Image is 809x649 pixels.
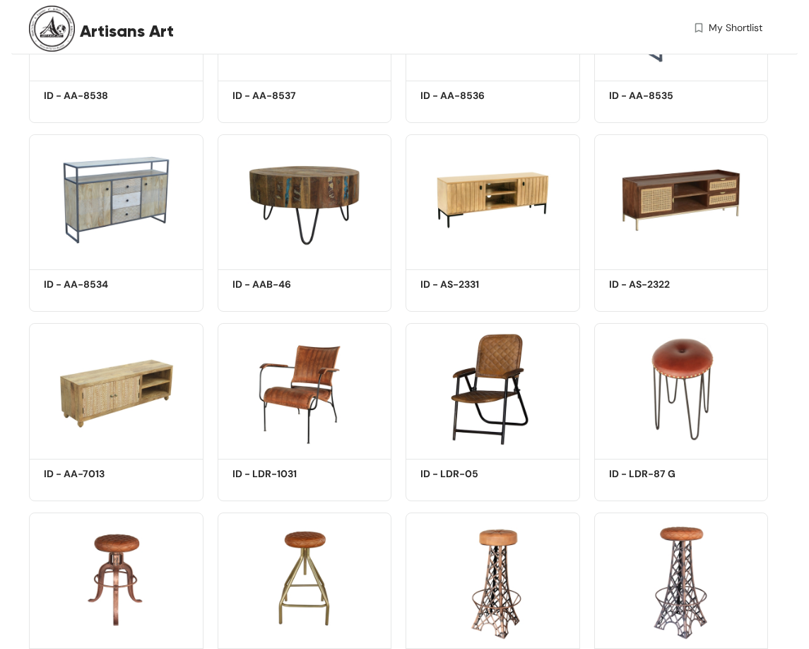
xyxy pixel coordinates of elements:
h5: ID - AA-8535 [609,88,729,103]
span: My Shortlist [709,21,762,35]
img: cc4c60cb-be78-4667-bb3b-55d8540db8af [29,323,203,455]
img: c74fa2a8-3485-4f49-a358-9507141dc66d [594,513,769,644]
img: 15e6ccca-678b-4977-813b-26255b99f250 [594,323,769,455]
h5: ID - AA-7013 [44,467,164,481]
img: 2f9b4543-ea59-4c65-b2d7-b639dc52b484 [406,513,580,644]
img: f26b45f1-f0d3-4941-b452-fc21de69ac47 [218,323,392,455]
img: 4a2be4d2-ea11-4335-868f-33e70f8f4fc9 [29,134,203,266]
h5: ID - AS-2322 [609,277,729,292]
img: Buyer Portal [29,6,75,52]
h5: ID - LDR-1031 [232,467,353,481]
img: 117e87df-04e4-41f9-8e77-7cf4adc1ec22 [218,134,392,266]
img: a89af952-9c54-4c8f-8bb4-3d0f8b4f78c7 [218,513,392,644]
h5: ID - AA-8534 [44,277,164,292]
img: 23d9b9f7-aa54-45b8-971e-07592d68c96e [594,134,769,266]
h5: ID - AA-8538 [44,88,164,103]
span: Artisans Art [80,18,174,44]
h5: ID - AS-2331 [420,277,541,292]
img: wishlist [692,21,705,35]
h5: ID - AA-8536 [420,88,541,103]
img: 976d2adb-c0e1-4736-8c7e-091ad1266151 [406,134,580,266]
h5: ID - LDR-87 G [609,467,729,481]
img: d425458a-7f10-426f-8858-7cd9db448987 [29,513,203,644]
h5: ID - AAB-46 [232,277,353,292]
h5: ID - LDR-05 [420,467,541,481]
h5: ID - AA-8537 [232,88,353,103]
img: a29b2d72-a82a-4f45-9f44-63ac8bda34c5 [406,323,580,455]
